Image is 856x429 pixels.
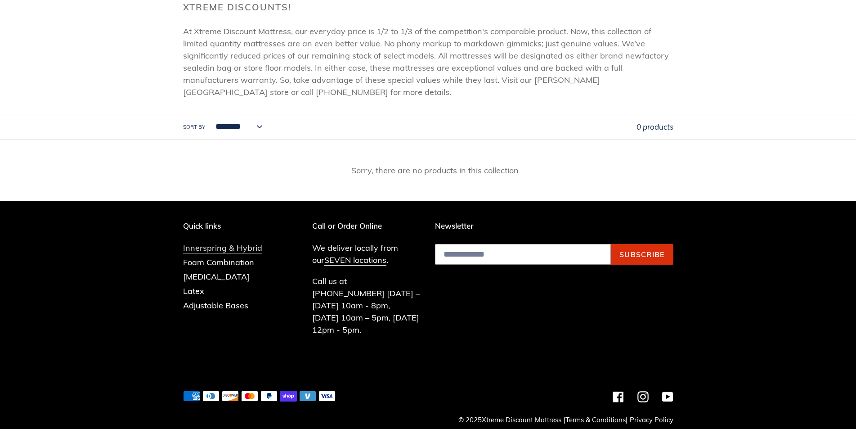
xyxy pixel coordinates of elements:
a: Innerspring & Hybrid [183,243,262,253]
p: Call us at [PHONE_NUMBER] [DATE] – [DATE] 10am - 8pm, [DATE] 10am – 5pm, [DATE] 12pm - 5pm. [312,275,421,336]
label: Sort by [183,123,205,131]
a: Privacy Policy [630,415,673,424]
a: Foam Combination [183,257,254,267]
span: 0 products [636,122,673,131]
small: | | [564,415,627,424]
small: © 2025 [458,415,561,424]
a: Xtreme Discount Mattress [482,415,561,424]
a: [MEDICAL_DATA] [183,271,250,282]
span: Subscribe [619,250,665,259]
button: Subscribe [611,244,673,265]
p: Sorry, there are no products in this collection [197,164,673,176]
p: Quick links [183,221,276,230]
span: factory sealed [183,50,669,73]
input: Email address [435,244,611,265]
a: Adjustable Bases [183,300,248,311]
a: SEVEN locations [324,255,386,266]
a: Terms & Conditions [565,415,626,424]
p: We deliver locally from our . [312,242,421,266]
p: Call or Order Online [312,221,421,230]
h2: Xtreme Discounts! [183,2,673,13]
a: Latex [183,286,204,296]
p: Newsletter [435,221,673,230]
p: At Xtreme Discount Mattress, our everyday price is 1/2 to 1/3 of the competition's comparable pro... [183,25,673,98]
